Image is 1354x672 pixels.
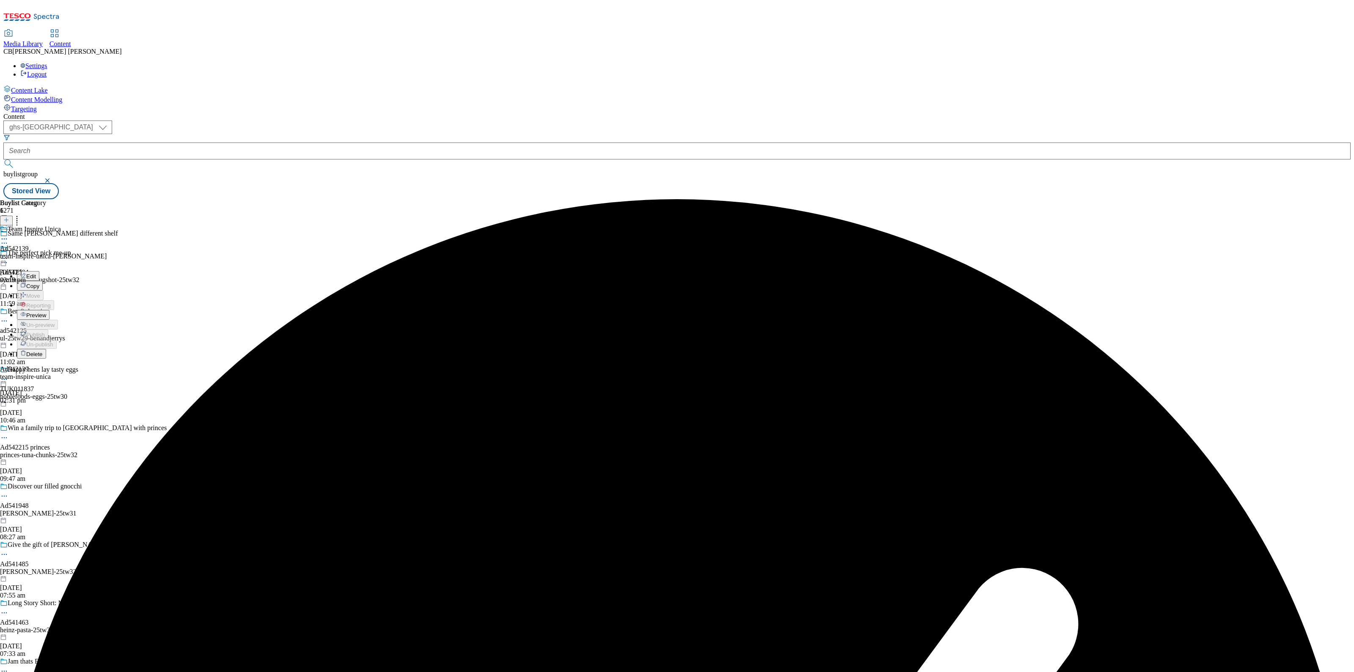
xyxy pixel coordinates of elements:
[3,170,38,178] span: buylistgroup
[50,40,71,47] span: Content
[17,291,44,300] button: Move
[8,658,54,665] div: Jam thats Festive
[3,134,10,141] svg: Search Filters
[8,541,105,549] div: Give the gift of [PERSON_NAME]
[26,332,45,338] span: Publish
[20,71,47,78] a: Logout
[26,283,39,289] span: Copy
[3,94,1351,104] a: Content Modelling
[11,87,48,94] span: Content Lake
[26,341,53,348] span: Un-publish
[17,310,50,320] button: Preview
[26,312,46,318] span: Preview
[3,85,1351,94] a: Content Lake
[17,339,57,349] button: Un-publish
[3,30,43,48] a: Media Library
[26,351,43,357] span: Delete
[3,143,1351,159] input: Search
[3,40,43,47] span: Media Library
[26,322,55,328] span: Un-preview
[17,320,58,329] button: Un-preview
[3,183,59,199] button: Stored View
[17,281,43,291] button: Copy
[8,230,118,237] div: Same [PERSON_NAME] different shelf
[8,599,144,607] div: Long Story Short: Made With Natural Ingredients.
[26,293,40,299] span: Move
[8,225,61,233] div: Team Inspire Unica
[20,62,47,69] a: Settings
[17,329,48,339] button: Publish
[11,105,37,112] span: Targeting
[8,424,167,432] div: Win a family trip to [GEOGRAPHIC_DATA] with princes
[50,30,71,48] a: Content
[3,113,1351,121] div: Content
[3,104,1351,113] a: Targeting
[3,48,12,55] span: CB
[17,300,54,310] button: Reporting
[26,302,51,309] span: Reporting
[11,96,62,103] span: Content Modelling
[12,48,121,55] span: [PERSON_NAME] [PERSON_NAME]
[8,483,82,490] div: Discover our filled gnocchi
[17,349,46,359] button: Delete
